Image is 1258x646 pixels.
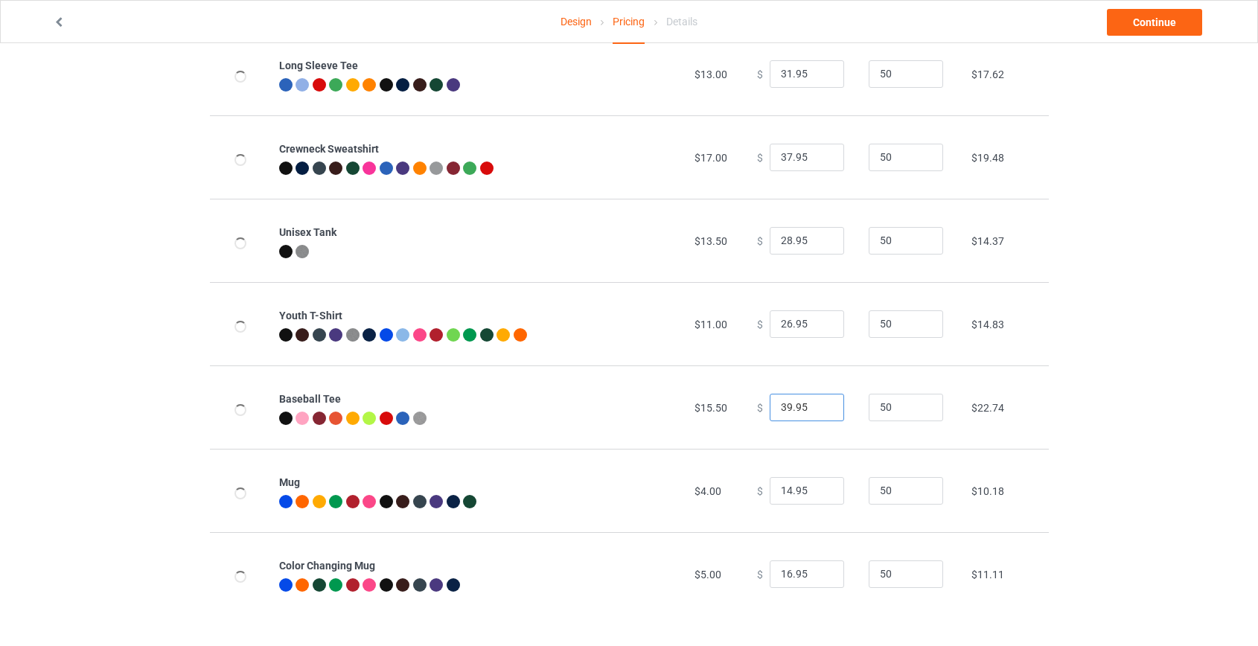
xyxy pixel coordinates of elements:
b: Color Changing Mug [279,560,375,572]
img: heather_texture.png [413,412,427,425]
span: $ [757,485,763,496]
b: Youth T-Shirt [279,310,342,322]
span: $ [757,568,763,580]
div: Details [666,1,697,42]
b: Long Sleeve Tee [279,60,358,71]
span: $11.00 [695,319,727,330]
img: heather_texture.png [296,245,309,258]
span: $ [757,318,763,330]
span: $ [757,68,763,80]
span: $4.00 [695,485,721,497]
img: heather_texture.png [346,328,360,342]
b: Mug [279,476,300,488]
b: Unisex Tank [279,226,336,238]
span: $10.18 [971,485,1004,497]
b: Baseball Tee [279,393,341,405]
a: Design [561,1,592,42]
span: $22.74 [971,402,1004,414]
span: $15.50 [695,402,727,414]
span: $19.48 [971,152,1004,164]
a: Continue [1107,9,1202,36]
span: $11.11 [971,569,1004,581]
span: $5.00 [695,569,721,581]
span: $13.50 [695,235,727,247]
span: $17.00 [695,152,727,164]
span: $17.62 [971,68,1004,80]
span: $ [757,234,763,246]
span: $ [757,151,763,163]
span: $13.00 [695,68,727,80]
span: $ [757,401,763,413]
span: $14.37 [971,235,1004,247]
b: Crewneck Sweatshirt [279,143,379,155]
span: $14.83 [971,319,1004,330]
div: Pricing [613,1,645,44]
